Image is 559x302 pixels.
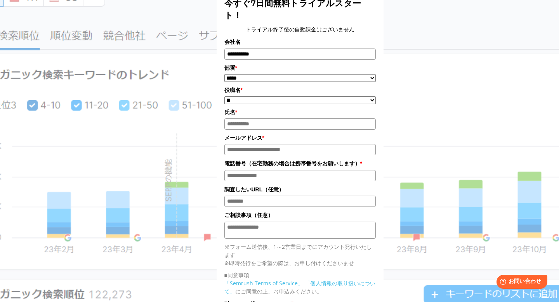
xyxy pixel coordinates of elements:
a: 「Semrush Terms of Service」 [224,279,303,287]
label: 調査したいURL（任意） [224,185,376,194]
label: 部署 [224,64,376,72]
p: ※フォーム送信後、1～2営業日までにアカウント発行いたします ※即時発行をご希望の際は、お申し付けくださいませ [224,243,376,267]
label: 電話番号（在宅勤務の場合は携帯番号をお願いします） [224,159,376,168]
label: 氏名 [224,108,376,116]
label: メールアドレス [224,134,376,142]
label: 役職名 [224,86,376,94]
label: 会社名 [224,38,376,46]
p: にご同意の上、お申込みください。 [224,279,376,295]
iframe: Help widget launcher [490,272,550,293]
p: ■同意事項 [224,271,376,279]
center: トライアル終了後の自動課金はございません [224,25,376,34]
a: 「個人情報の取り扱いについて」 [224,279,375,295]
label: ご相談事項（任意） [224,211,376,219]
